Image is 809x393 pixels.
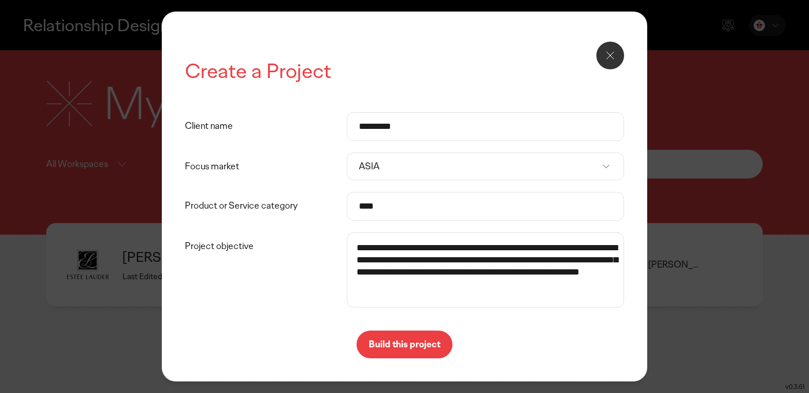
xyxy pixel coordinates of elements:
[185,232,347,260] label: Project objective
[185,192,347,220] label: Product or Service category
[185,112,347,140] label: Client name
[357,331,452,358] button: Build this project
[185,153,347,180] label: Focus market
[369,340,440,349] p: Build this project
[359,161,600,173] p: ASIA
[185,58,624,85] h2: Create a Project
